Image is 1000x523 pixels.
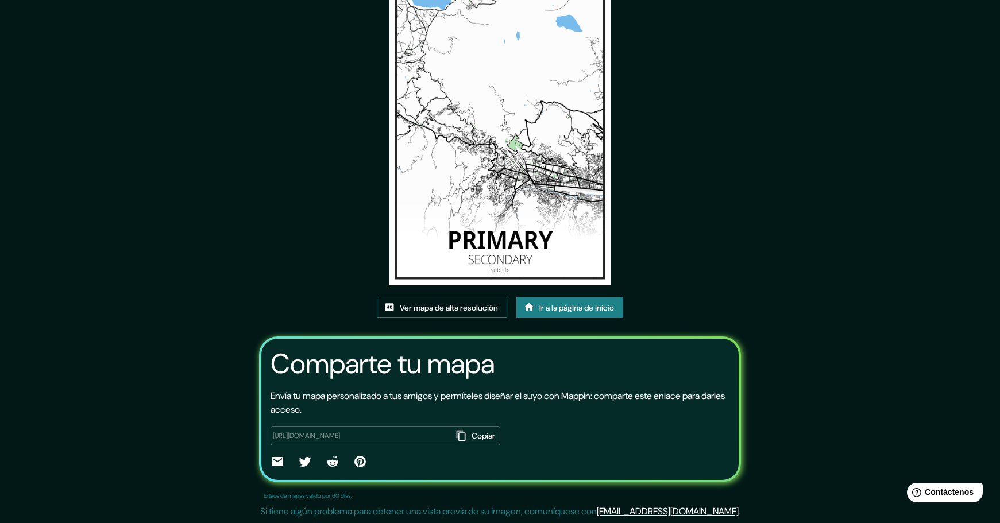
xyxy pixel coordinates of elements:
font: Ir a la página de inicio [539,303,614,313]
a: [EMAIL_ADDRESS][DOMAIN_NAME] [597,505,739,517]
font: Ver mapa de alta resolución [400,303,498,313]
font: Si tiene algún problema para obtener una vista previa de su imagen, comuníquese con [260,505,597,517]
font: Envía tu mapa personalizado a tus amigos y permíteles diseñar el suyo con Mappin: comparte este e... [271,390,725,416]
font: Enlace de mapas válido por 60 días. [264,492,352,499]
button: Copiar [453,426,500,445]
font: . [739,505,740,517]
font: Copiar [472,431,495,441]
a: Ir a la página de inicio [516,297,623,319]
font: Comparte tu mapa [271,346,495,382]
iframe: Lanzador de widgets de ayuda [898,478,987,510]
a: Ver mapa de alta resolución [377,297,507,319]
